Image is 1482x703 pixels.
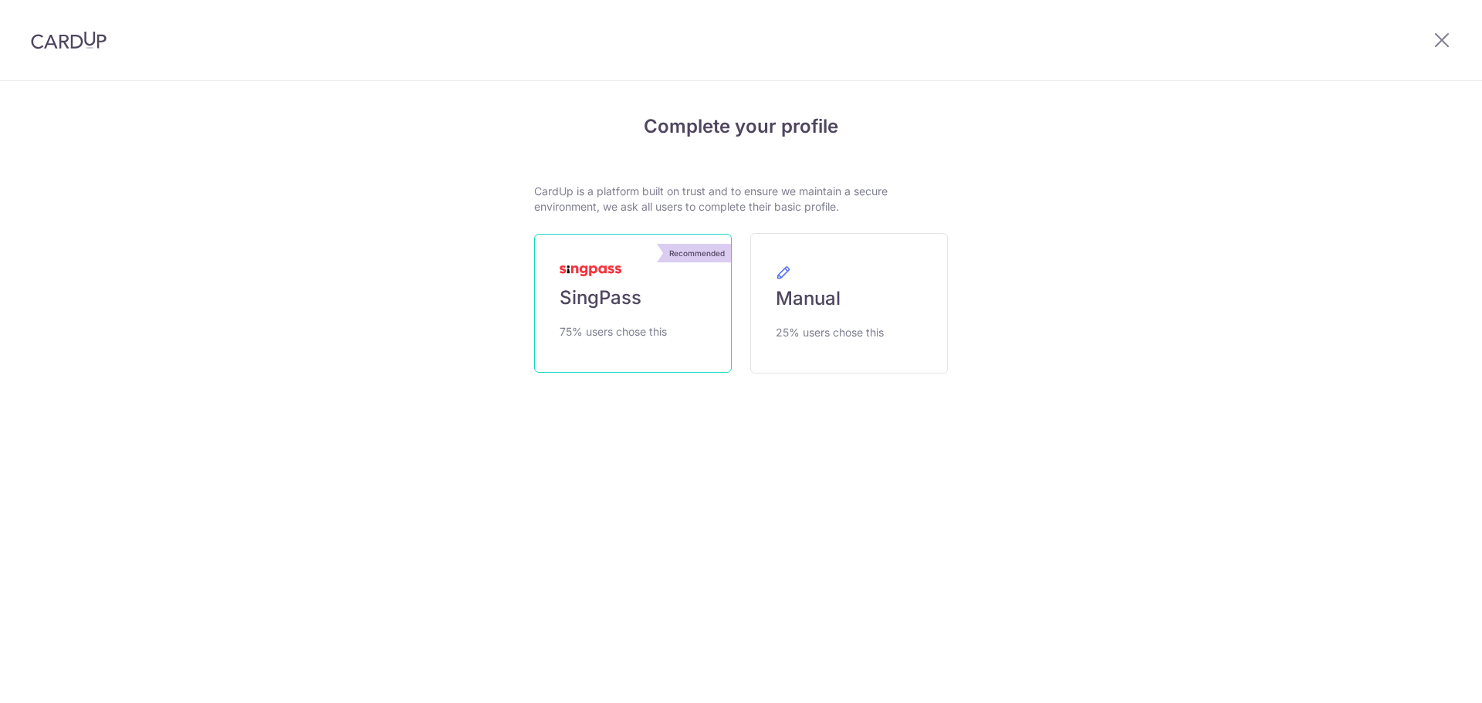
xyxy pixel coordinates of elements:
[534,113,948,140] h4: Complete your profile
[776,286,841,311] span: Manual
[560,323,667,341] span: 75% users chose this
[776,323,884,342] span: 25% users chose this
[560,265,621,276] img: MyInfoLogo
[534,184,948,215] p: CardUp is a platform built on trust and to ensure we maintain a secure environment, we ask all us...
[663,244,731,262] div: Recommended
[750,233,948,373] a: Manual 25% users chose this
[534,234,732,373] a: Recommended SingPass 75% users chose this
[31,31,107,49] img: CardUp
[560,286,641,310] span: SingPass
